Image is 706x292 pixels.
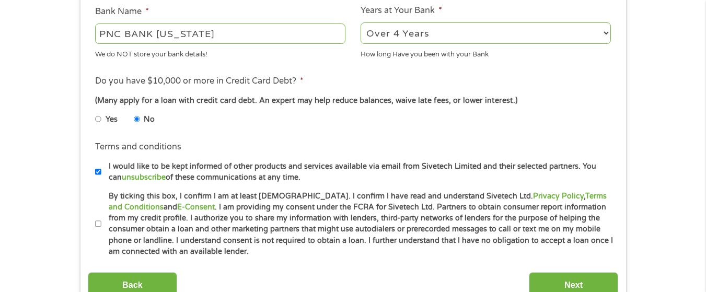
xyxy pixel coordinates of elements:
div: How long Have you been with your Bank [361,45,611,60]
label: Do you have $10,000 or more in Credit Card Debt? [95,76,304,87]
div: (Many apply for a loan with credit card debt. An expert may help reduce balances, waive late fees... [95,95,610,107]
label: I would like to be kept informed of other products and services available via email from Sivetech... [101,161,614,183]
label: Bank Name [95,6,149,17]
label: No [144,114,155,125]
a: E-Consent [177,203,215,212]
a: Privacy Policy [533,192,584,201]
a: Terms and Conditions [109,192,607,212]
label: By ticking this box, I confirm I am at least [DEMOGRAPHIC_DATA]. I confirm I have read and unders... [101,191,614,258]
label: Yes [106,114,118,125]
label: Terms and conditions [95,142,181,153]
a: unsubscribe [122,173,166,182]
div: We do NOT store your bank details! [95,45,345,60]
label: Years at Your Bank [361,5,442,16]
